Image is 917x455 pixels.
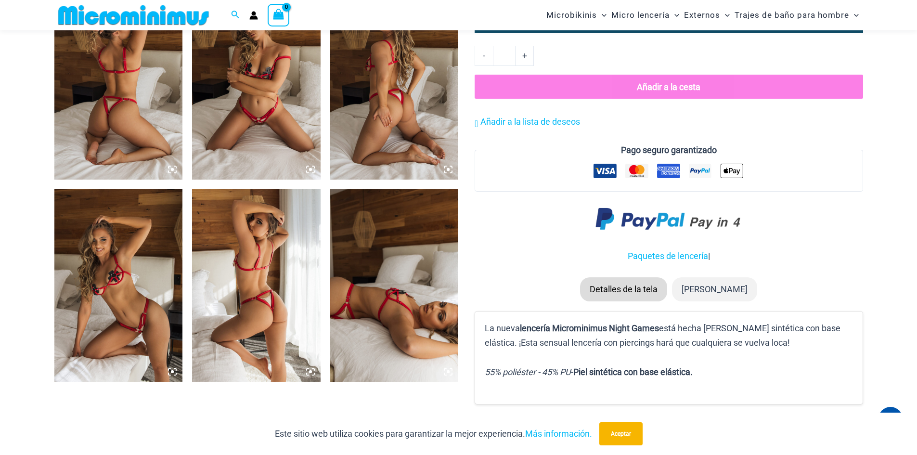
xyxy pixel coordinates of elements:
[516,46,534,66] a: +
[621,145,717,155] font: Pago seguro garantizado
[684,10,720,20] font: Externos
[670,3,679,27] span: Alternar menú
[542,1,863,29] nav: Navegación del sitio
[637,82,700,92] font: Añadir a la cesta
[522,51,527,61] font: +
[475,115,580,129] a: Añadir a la lista de deseos
[682,284,748,294] font: [PERSON_NAME]
[54,4,213,26] img: MM SHOP LOGO PLANO
[573,367,693,377] font: Piel sintética con base elástica.
[485,323,520,333] font: La nueva
[483,51,485,61] font: -
[609,3,682,27] a: Micro lenceríaAlternar menúAlternar menú
[480,117,580,127] font: Añadir a la lista de deseos
[597,3,607,27] span: Alternar menú
[735,10,849,20] font: Trajes de baño para hombre
[611,10,670,20] font: Micro lencería
[849,3,859,27] span: Alternar menú
[544,3,609,27] a: MicrobikinisAlternar menúAlternar menú
[628,251,708,261] a: Paquetes de lencería
[192,189,321,382] img: Juegos Nocturnos Rojo 1133 Bralette 6133 Tanga
[708,251,710,261] font: |
[571,367,573,377] font: -
[275,429,525,439] font: Este sitio web utiliza cookies para garantizar la mejor experiencia.
[525,429,592,439] a: Más información.
[330,189,459,382] img: Juegos Nocturnos Rojo 1133 Bralette 6133 Tanga
[54,189,183,382] img: Juegos Nocturnos Rojo 1133 Bralette 6133 Tanga
[231,9,240,21] a: Enlace del icono de búsqueda
[682,3,732,27] a: ExternosAlternar menúAlternar menú
[493,46,516,66] input: Cantidad de producto
[590,284,658,294] font: Detalles de la tela
[599,422,643,445] button: Aceptar
[485,367,571,377] font: 55% poliéster - 45% PU
[520,323,659,333] font: lencería Microminimus Night Games
[249,11,258,20] a: Enlace del icono de la cuenta
[475,46,493,66] a: -
[485,323,840,348] font: está hecha [PERSON_NAME] sintética con base elástica. ¡Esta sensual lencería con piercings hará q...
[546,10,597,20] font: Microbikinis
[611,430,631,437] font: Aceptar
[732,3,861,27] a: Trajes de baño para hombreAlternar menúAlternar menú
[720,3,730,27] span: Alternar menú
[475,75,863,99] button: Añadir a la cesta
[268,4,290,26] a: Ver carrito de compras, vacío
